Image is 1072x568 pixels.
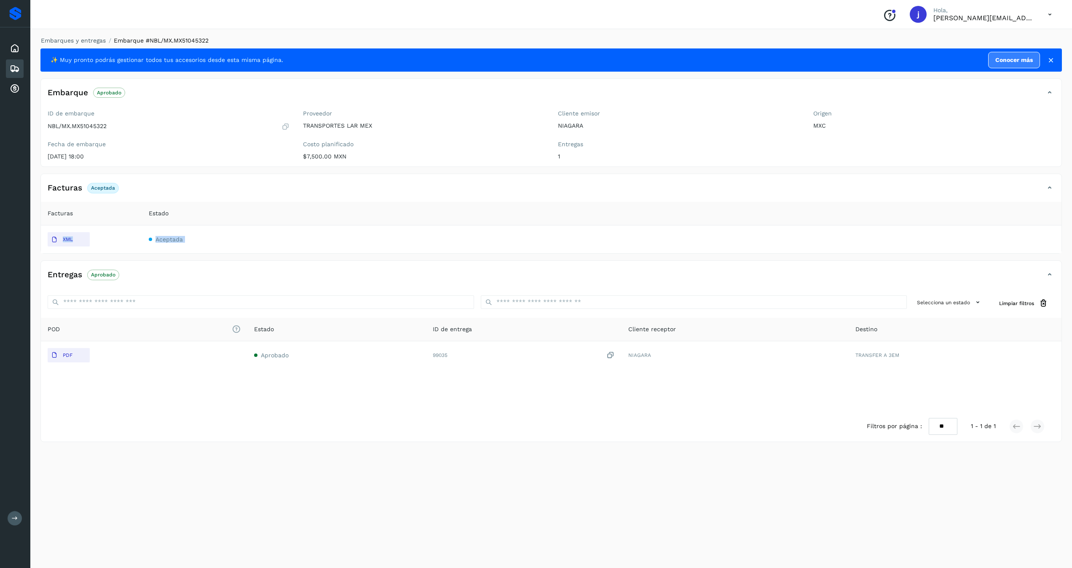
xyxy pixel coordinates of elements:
[303,141,545,148] label: Costo planificado
[48,209,73,218] span: Facturas
[114,37,209,44] span: Embarque #NBL/MX.MX51045322
[971,422,996,431] span: 1 - 1 de 1
[558,122,800,129] p: NIAGARA
[155,236,183,243] span: Aceptada
[254,325,274,334] span: Estado
[91,272,115,278] p: Aprobado
[63,236,73,242] p: XML
[149,209,169,218] span: Estado
[558,110,800,117] label: Cliente emisor
[6,80,24,98] div: Cuentas por cobrar
[622,341,849,369] td: NIAGARA
[6,59,24,78] div: Embarques
[303,153,545,160] p: $7,500.00 MXN
[988,52,1040,68] a: Conocer más
[261,352,289,359] span: Aprobado
[97,90,121,96] p: Aprobado
[855,325,877,334] span: Destino
[48,183,82,193] h4: Facturas
[813,110,1055,117] label: Origen
[303,122,545,129] p: TRANSPORTES LAR MEX
[41,86,1061,107] div: EmbarqueAprobado
[41,268,1061,289] div: EntregasAprobado
[867,422,922,431] span: Filtros por página :
[558,141,800,148] label: Entregas
[48,348,90,362] button: PDF
[48,153,289,160] p: [DATE] 18:00
[48,123,107,130] p: NBL/MX.MX51045322
[933,7,1034,14] p: Hola,
[41,37,106,44] a: Embarques y entregas
[6,39,24,58] div: Inicio
[48,110,289,117] label: ID de embarque
[48,232,90,246] button: XML
[41,181,1061,202] div: FacturasAceptada
[914,295,986,309] button: Selecciona un estado
[48,270,82,280] h4: Entregas
[933,14,1034,22] p: jose.garciag@larmex.com
[48,141,289,148] label: Fecha de embarque
[999,300,1034,307] span: Limpiar filtros
[813,122,1055,129] p: MXC
[51,56,283,64] span: ✨ Muy pronto podrás gestionar todos tus accesorios desde esta misma página.
[40,36,1062,45] nav: breadcrumb
[63,352,72,358] p: PDF
[558,153,800,160] p: 1
[303,110,545,117] label: Proveedor
[48,325,241,334] span: POD
[849,341,1061,369] td: TRANSFER A 3EM
[628,325,676,334] span: Cliente receptor
[992,295,1055,311] button: Limpiar filtros
[433,351,615,360] div: 99035
[91,185,115,191] p: Aceptada
[433,325,472,334] span: ID de entrega
[48,88,88,98] h4: Embarque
